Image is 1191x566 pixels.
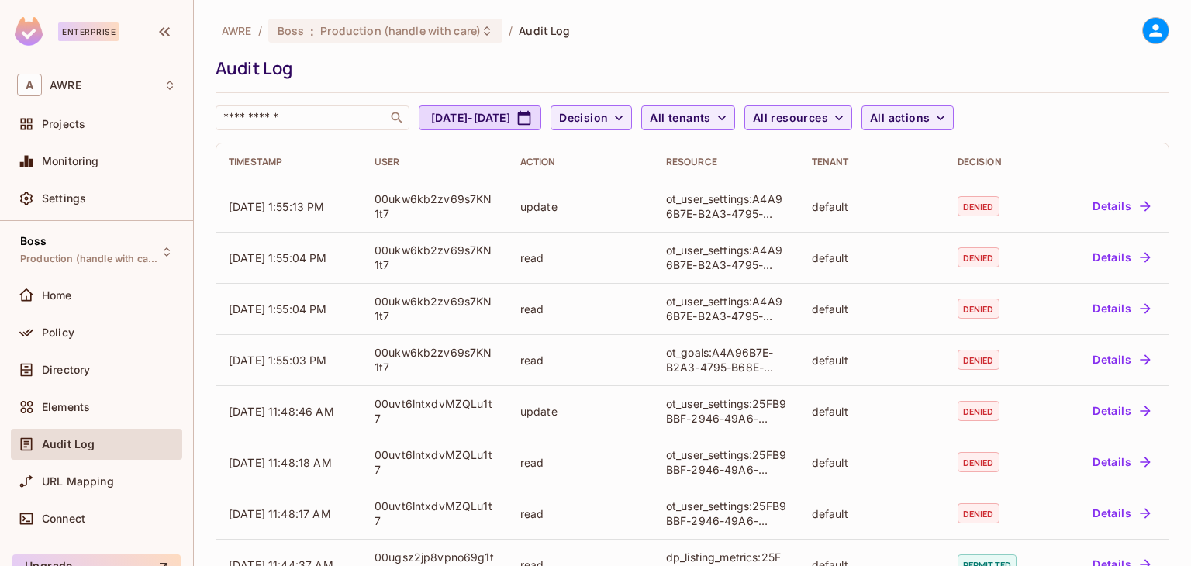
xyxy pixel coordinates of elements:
[42,475,114,488] span: URL Mapping
[42,513,85,525] span: Connect
[42,401,90,413] span: Elements
[812,156,933,168] div: Tenant
[229,507,331,520] span: [DATE] 11:48:17 AM
[666,447,787,477] div: ot_user_settings:25FB9BBF-2946-49A6-A762-83D1AE5D9052
[641,105,734,130] button: All tenants
[520,250,641,265] div: read
[375,396,495,426] div: 00uvt6lntxdvMZQLu1t7
[20,235,47,247] span: Boss
[812,455,933,470] div: default
[17,74,42,96] span: A
[958,156,1038,168] div: Decision
[375,447,495,477] div: 00uvt6lntxdvMZQLu1t7
[958,299,999,319] span: denied
[666,499,787,528] div: ot_user_settings:25FB9BBF-2946-49A6-A762-83D1AE5D9052
[20,253,160,265] span: Production (handle with care)
[520,302,641,316] div: read
[666,243,787,272] div: ot_user_settings:A4A96B7E-B2A3-4795-B68E-129CE4CEAA55
[520,199,641,214] div: update
[520,404,641,419] div: update
[812,353,933,368] div: default
[1086,296,1156,321] button: Details
[666,345,787,374] div: ot_goals:A4A96B7E-B2A3-4795-B68E-129CE4CEAA55
[519,23,570,38] span: Audit Log
[229,405,334,418] span: [DATE] 11:48:46 AM
[520,353,641,368] div: read
[958,247,999,267] span: denied
[375,294,495,323] div: 00ukw6kb2zv69s7KN1t7
[375,156,495,168] div: User
[229,302,327,316] span: [DATE] 1:55:04 PM
[15,17,43,46] img: SReyMgAAAABJRU5ErkJggg==
[375,243,495,272] div: 00ukw6kb2zv69s7KN1t7
[1086,245,1156,270] button: Details
[666,396,787,426] div: ot_user_settings:25FB9BBF-2946-49A6-A762-83D1AE5D9052
[559,109,608,128] span: Decision
[650,109,710,128] span: All tenants
[229,251,327,264] span: [DATE] 1:55:04 PM
[1086,399,1156,423] button: Details
[520,156,641,168] div: Action
[1086,194,1156,219] button: Details
[1086,347,1156,372] button: Details
[520,506,641,521] div: read
[861,105,954,130] button: All actions
[309,25,315,37] span: :
[744,105,852,130] button: All resources
[958,503,999,523] span: denied
[42,289,72,302] span: Home
[812,506,933,521] div: default
[666,192,787,221] div: ot_user_settings:A4A96B7E-B2A3-4795-B68E-129CE4CEAA55
[222,23,252,38] span: the active workspace
[666,156,787,168] div: Resource
[320,23,481,38] span: Production (handle with care)
[1086,501,1156,526] button: Details
[42,192,86,205] span: Settings
[1086,450,1156,475] button: Details
[42,364,90,376] span: Directory
[551,105,632,130] button: Decision
[753,109,828,128] span: All resources
[229,456,332,469] span: [DATE] 11:48:18 AM
[42,438,95,450] span: Audit Log
[375,192,495,221] div: 00ukw6kb2zv69s7KN1t7
[229,156,350,168] div: Timestamp
[870,109,930,128] span: All actions
[958,196,999,216] span: denied
[520,455,641,470] div: read
[375,345,495,374] div: 00ukw6kb2zv69s7KN1t7
[509,23,513,38] li: /
[58,22,119,41] div: Enterprise
[958,350,999,370] span: denied
[42,155,99,167] span: Monitoring
[812,302,933,316] div: default
[258,23,262,38] li: /
[278,23,305,38] span: Boss
[812,199,933,214] div: default
[958,401,999,421] span: denied
[42,118,85,130] span: Projects
[375,499,495,528] div: 00uvt6lntxdvMZQLu1t7
[42,326,74,339] span: Policy
[812,250,933,265] div: default
[666,294,787,323] div: ot_user_settings:A4A96B7E-B2A3-4795-B68E-129CE4CEAA55
[229,354,327,367] span: [DATE] 1:55:03 PM
[419,105,541,130] button: [DATE]-[DATE]
[958,452,999,472] span: denied
[229,200,325,213] span: [DATE] 1:55:13 PM
[812,404,933,419] div: default
[216,57,1162,80] div: Audit Log
[50,79,81,91] span: Workspace: AWRE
